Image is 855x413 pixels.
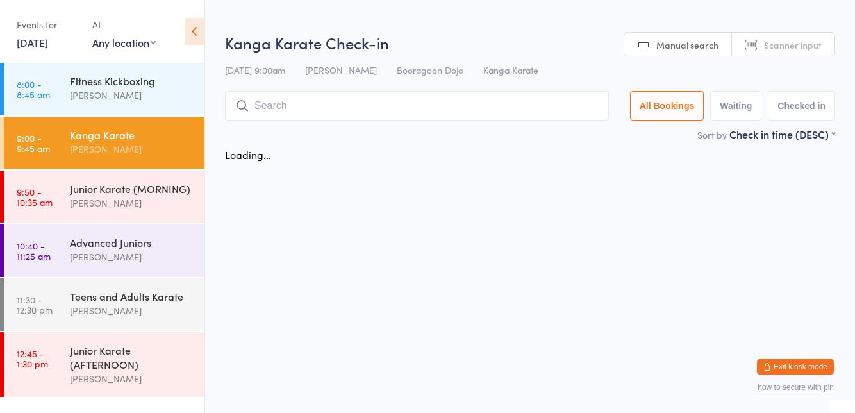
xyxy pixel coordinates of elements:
h2: Kanga Karate Check-in [225,32,835,53]
time: 8:00 - 8:45 am [17,79,50,99]
button: All Bookings [630,91,704,121]
time: 9:50 - 10:35 am [17,187,53,207]
span: Booragoon Dojo [397,63,463,76]
div: Any location [92,35,156,49]
button: Checked in [768,91,835,121]
a: 9:50 -10:35 amJunior Karate (MORNING)[PERSON_NAME] [4,171,204,223]
div: Events for [17,14,79,35]
a: 11:30 -12:30 pmTeens and Adults Karate[PERSON_NAME] [4,278,204,331]
span: Scanner input [764,38,822,51]
a: [DATE] [17,35,48,49]
time: 9:00 - 9:45 am [17,133,50,153]
div: Fitness Kickboxing [70,74,194,88]
a: 9:00 -9:45 amKanga Karate[PERSON_NAME] [4,117,204,169]
span: [PERSON_NAME] [305,63,377,76]
div: Kanga Karate [70,128,194,142]
div: Teens and Adults Karate [70,289,194,303]
a: 10:40 -11:25 amAdvanced Juniors[PERSON_NAME] [4,224,204,277]
div: Advanced Juniors [70,235,194,249]
input: Search [225,91,609,121]
div: [PERSON_NAME] [70,303,194,318]
time: 12:45 - 1:30 pm [17,348,48,369]
button: Waiting [710,91,761,121]
span: Kanga Karate [483,63,538,76]
button: how to secure with pin [758,383,834,392]
a: 12:45 -1:30 pmJunior Karate (AFTERNOON)[PERSON_NAME] [4,332,204,397]
time: 11:30 - 12:30 pm [17,294,53,315]
div: Junior Karate (MORNING) [70,181,194,196]
div: [PERSON_NAME] [70,88,194,103]
label: Sort by [697,128,727,141]
div: [PERSON_NAME] [70,371,194,386]
div: [PERSON_NAME] [70,196,194,210]
span: [DATE] 9:00am [225,63,285,76]
div: Check in time (DESC) [729,127,835,141]
button: Exit kiosk mode [757,359,834,375]
div: [PERSON_NAME] [70,142,194,156]
span: Manual search [656,38,718,51]
div: At [92,14,156,35]
div: Junior Karate (AFTERNOON) [70,343,194,371]
time: 10:40 - 11:25 am [17,240,51,261]
div: [PERSON_NAME] [70,249,194,264]
div: Loading... [225,147,271,162]
a: 8:00 -8:45 amFitness Kickboxing[PERSON_NAME] [4,63,204,115]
